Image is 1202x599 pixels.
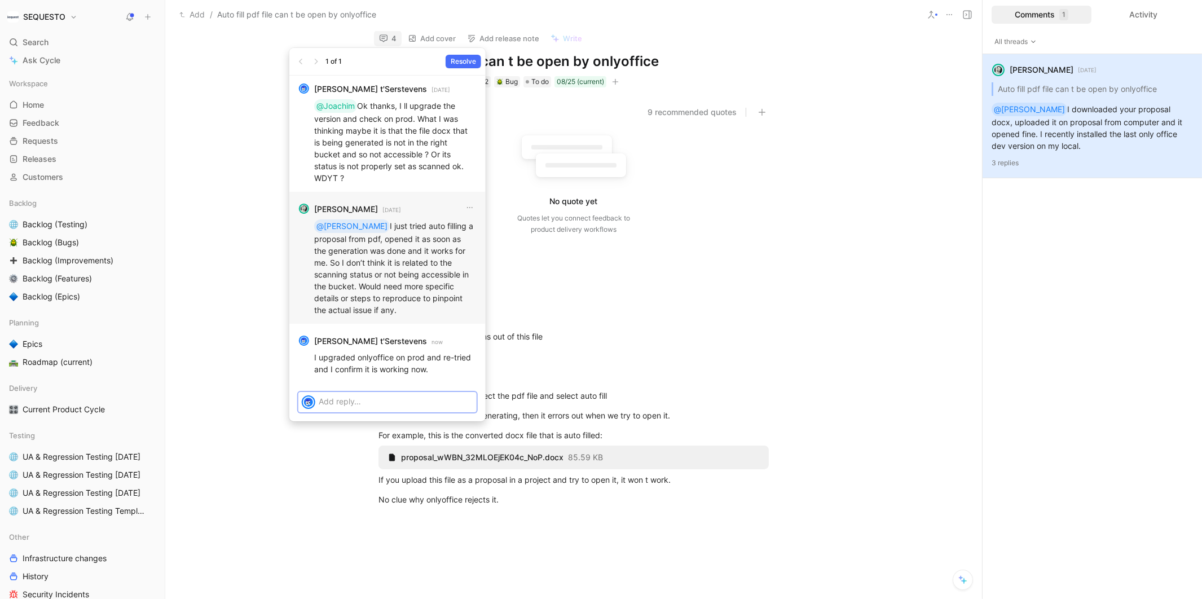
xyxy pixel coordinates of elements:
div: 1 of 1 [325,56,342,67]
small: [DATE] [432,85,450,95]
strong: [PERSON_NAME] t'Serstevens [314,334,427,348]
p: I just tried auto filling a proposal from pdf, opened it as soon as the generation was done and i... [314,219,477,316]
p: I upgraded onlyoffice on prod and re-tried and I confirm it is working now. [314,351,477,375]
small: [DATE] [382,205,401,215]
div: @Joachim [316,99,355,113]
small: now [432,337,443,347]
img: avatar [300,205,308,213]
span: Resolve [451,56,476,67]
button: Resolve [446,55,481,68]
div: @[PERSON_NAME] [316,219,388,233]
p: Ok thanks, I ll upgrade the version and check on prod. What I was thinking maybe it is that the f... [314,99,477,184]
strong: [PERSON_NAME] [314,202,378,216]
img: avatar [300,85,308,93]
strong: [PERSON_NAME] t'Serstevens [314,82,427,96]
img: avatar [300,337,308,345]
img: avatar [303,397,314,408]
